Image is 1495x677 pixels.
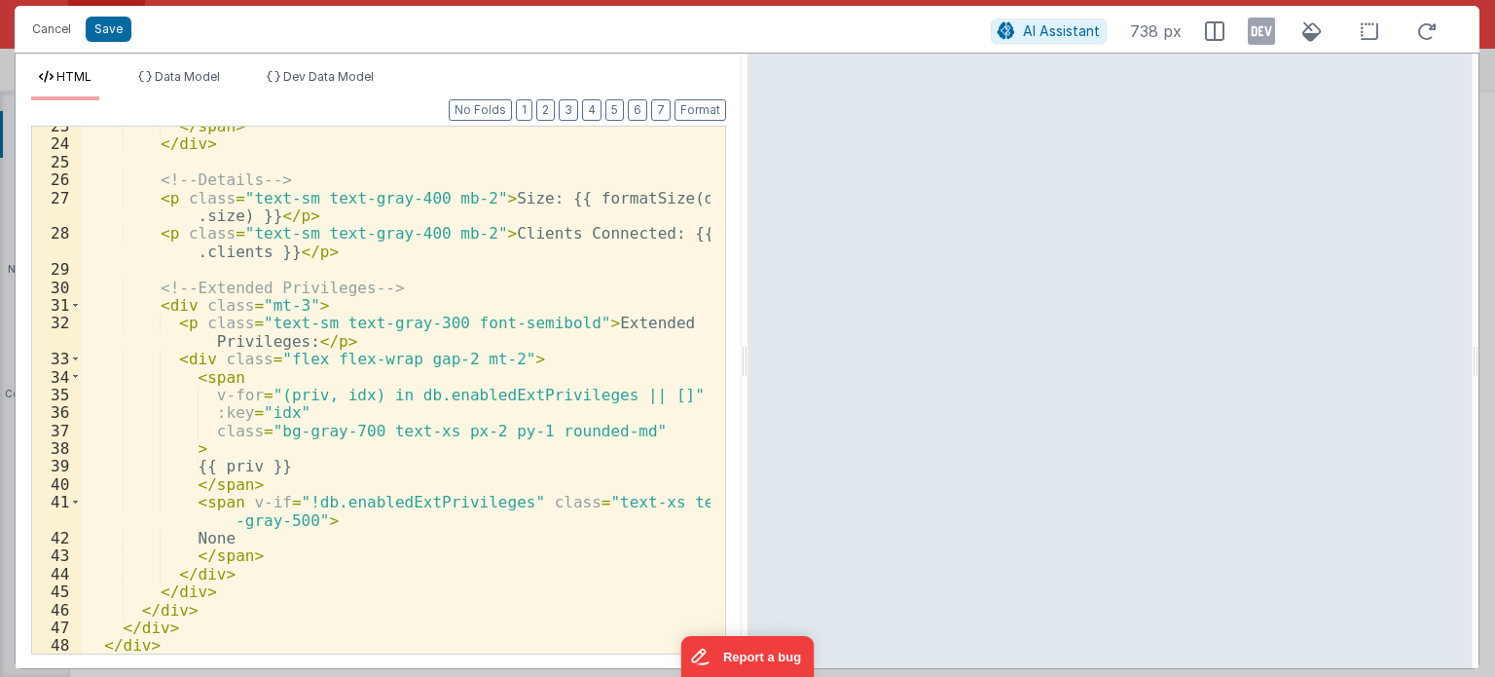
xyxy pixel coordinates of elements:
div: 26 [32,170,82,188]
button: AI Assistant [991,19,1107,44]
button: Cancel [22,16,81,43]
button: 1 [516,99,532,121]
div: 36 [32,403,82,421]
div: 41 [32,493,82,529]
div: 46 [32,601,82,619]
div: 48 [32,636,82,654]
button: 6 [628,99,647,121]
div: 30 [32,279,82,296]
div: 23 [32,117,82,134]
span: Dev Data Model [283,69,374,84]
div: 33 [32,350,82,367]
span: Data Model [155,69,220,84]
div: 44 [32,565,82,583]
span: HTML [56,69,91,84]
button: No Folds [449,99,512,121]
div: 47 [32,619,82,636]
div: 29 [32,260,82,278]
button: 5 [605,99,624,121]
div: 42 [32,529,82,546]
div: 27 [32,189,82,225]
div: 38 [32,439,82,457]
div: 40 [32,475,82,493]
div: 34 [32,368,82,386]
span: AI Assistant [1023,22,1100,39]
div: 39 [32,457,82,474]
div: 35 [32,386,82,403]
button: Save [86,17,131,42]
button: 7 [651,99,671,121]
div: 25 [32,153,82,170]
div: 24 [32,134,82,152]
div: 45 [32,583,82,600]
div: 28 [32,224,82,260]
div: 32 [32,314,82,350]
iframe: Marker.io feedback button [681,636,815,677]
span: 738 px [1130,19,1182,43]
button: 4 [582,99,602,121]
button: 2 [536,99,555,121]
button: 3 [559,99,578,121]
div: 31 [32,296,82,314]
div: 43 [32,546,82,564]
button: Format [675,99,726,121]
div: 37 [32,422,82,439]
